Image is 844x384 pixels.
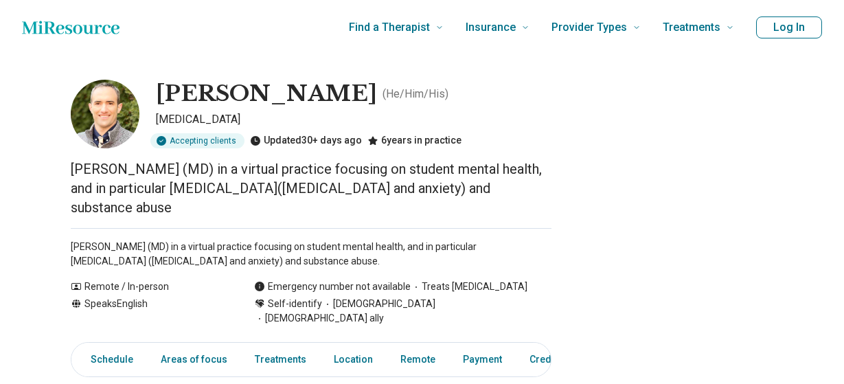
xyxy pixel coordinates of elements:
[156,111,551,128] p: [MEDICAL_DATA]
[663,18,720,37] span: Treatments
[71,297,227,326] div: Speaks English
[22,14,119,41] a: Home page
[247,346,315,374] a: Treatments
[71,159,551,217] p: [PERSON_NAME] (MD) in a virtual practice focusing on student mental health, and in particular [ME...
[156,80,377,109] h1: [PERSON_NAME]
[250,133,362,148] div: Updated 30+ days ago
[268,297,322,311] span: Self-identify
[74,346,141,374] a: Schedule
[254,311,384,326] span: [DEMOGRAPHIC_DATA] ally
[466,18,516,37] span: Insurance
[349,18,430,37] span: Find a Therapist
[254,280,411,294] div: Emergency number not available
[326,346,381,374] a: Location
[383,86,448,102] p: ( He/Him/His )
[71,240,551,269] p: [PERSON_NAME] (MD) in a virtual practice focusing on student mental health, and in particular [ME...
[521,346,590,374] a: Credentials
[71,280,227,294] div: Remote / In-person
[367,133,461,148] div: 6 years in practice
[455,346,510,374] a: Payment
[152,346,236,374] a: Areas of focus
[756,16,822,38] button: Log In
[71,80,139,148] img: Bruce Bassi, Psychiatrist
[551,18,627,37] span: Provider Types
[411,280,527,294] span: Treats [MEDICAL_DATA]
[392,346,444,374] a: Remote
[322,297,435,311] span: [DEMOGRAPHIC_DATA]
[150,133,244,148] div: Accepting clients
